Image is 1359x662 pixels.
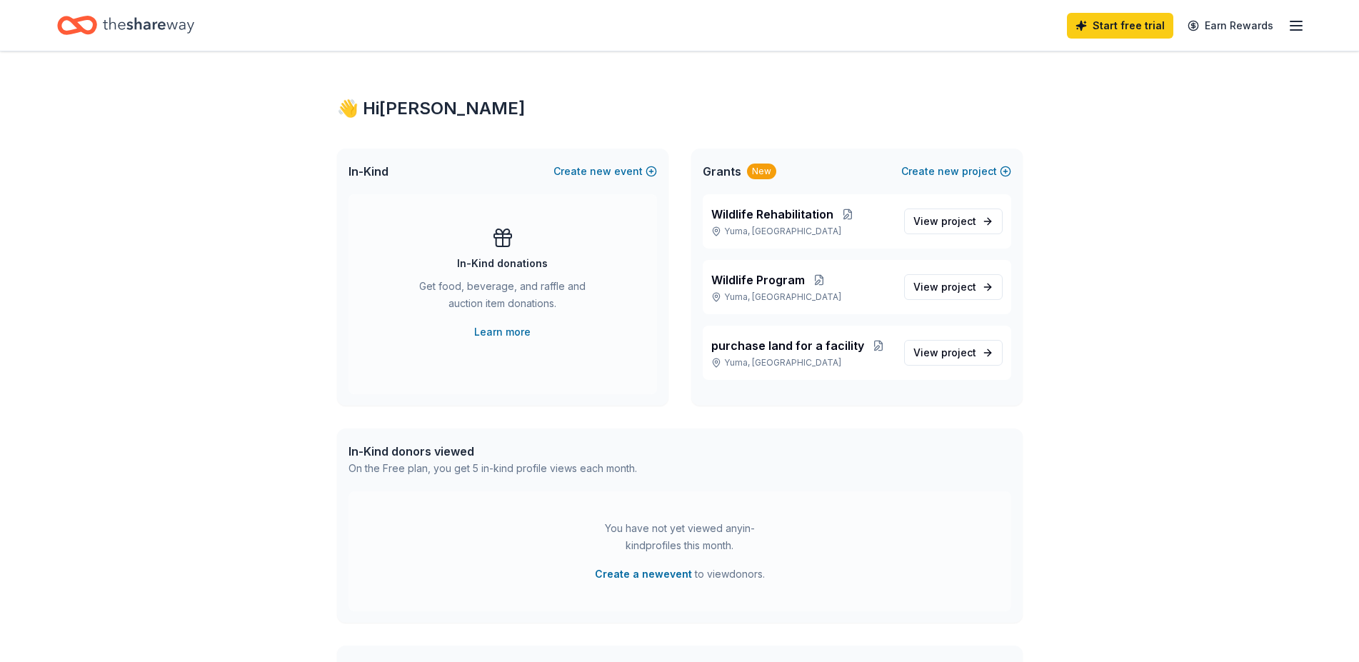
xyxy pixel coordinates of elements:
[711,226,893,237] p: Yuma, [GEOGRAPHIC_DATA]
[57,9,194,42] a: Home
[703,163,741,180] span: Grants
[348,443,637,460] div: In-Kind donors viewed
[337,97,1023,120] div: 👋 Hi [PERSON_NAME]
[595,566,692,583] button: Create a newevent
[913,279,976,296] span: View
[913,344,976,361] span: View
[590,163,611,180] span: new
[941,346,976,358] span: project
[904,209,1003,234] a: View project
[711,206,833,223] span: Wildlife Rehabilitation
[941,281,976,293] span: project
[595,566,765,583] span: to view donors .
[348,460,637,477] div: On the Free plan, you get 5 in-kind profile views each month.
[457,255,548,272] div: In-Kind donations
[904,274,1003,300] a: View project
[553,163,657,180] button: Createnewevent
[348,163,388,180] span: In-Kind
[941,215,976,227] span: project
[711,357,893,368] p: Yuma, [GEOGRAPHIC_DATA]
[938,163,959,180] span: new
[747,164,776,179] div: New
[711,271,805,289] span: Wildlife Program
[904,340,1003,366] a: View project
[474,324,531,341] a: Learn more
[711,337,864,354] span: purchase land for a facility
[901,163,1011,180] button: Createnewproject
[406,278,600,318] div: Get food, beverage, and raffle and auction item donations.
[913,213,976,230] span: View
[591,520,769,554] div: You have not yet viewed any in-kind profiles this month.
[1067,13,1173,39] a: Start free trial
[711,291,893,303] p: Yuma, [GEOGRAPHIC_DATA]
[1179,13,1282,39] a: Earn Rewards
